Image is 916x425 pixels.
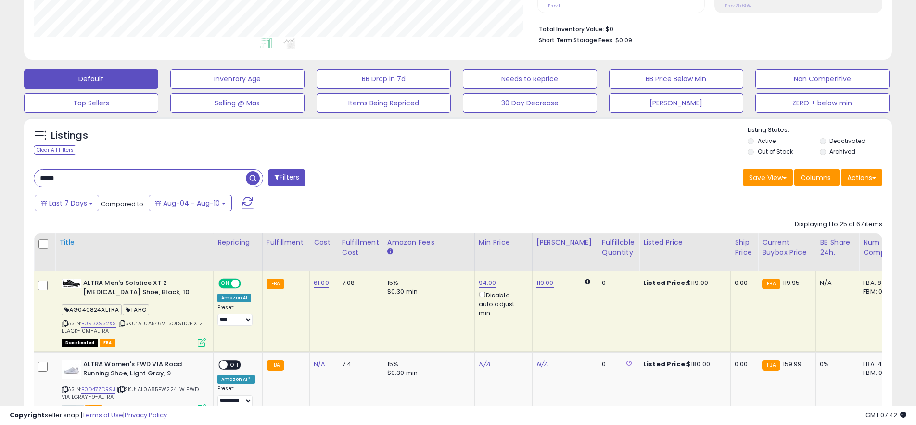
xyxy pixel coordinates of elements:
span: FBA [100,339,116,347]
a: B0D47ZDR9J [81,386,115,394]
span: Aug-04 - Aug-10 [163,198,220,208]
span: OFF [240,280,255,288]
small: FBA [762,279,780,289]
label: Deactivated [829,137,865,145]
div: FBM: 0 [863,287,895,296]
small: FBA [267,360,284,371]
span: Last 7 Days [49,198,87,208]
div: Clear All Filters [34,145,76,155]
span: 159.99 [783,360,802,369]
a: N/A [536,360,548,369]
button: 30 Day Decrease [463,93,597,113]
li: $0 [539,23,876,34]
small: FBA [762,360,780,371]
button: Inventory Age [170,69,305,89]
div: Displaying 1 to 25 of 67 items [795,220,882,229]
a: Terms of Use [82,411,123,420]
div: Current Buybox Price [762,237,812,258]
button: Aug-04 - Aug-10 [149,195,232,211]
span: ON [219,280,231,288]
button: Actions [841,169,882,186]
span: Columns [801,173,831,182]
div: Cost [314,237,334,247]
small: FBA [267,279,284,289]
div: Fulfillment Cost [342,237,379,258]
div: 0 [602,360,632,369]
button: ZERO + below min [755,93,890,113]
div: Fulfillment [267,237,305,247]
div: Disable auto adjust min [479,290,525,318]
div: Title [59,237,209,247]
div: [PERSON_NAME] [536,237,594,247]
div: 7.4 [342,360,376,369]
a: Privacy Policy [125,411,167,420]
small: Amazon Fees. [387,247,393,256]
div: 0 [602,279,632,287]
button: BB Price Below Min [609,69,743,89]
button: [PERSON_NAME] [609,93,743,113]
button: Save View [743,169,793,186]
button: Top Sellers [24,93,158,113]
a: 119.00 [536,278,554,288]
button: Selling @ Max [170,93,305,113]
div: Fulfillable Quantity [602,237,635,258]
b: ALTRA Women's FWD VIA Road Running Shoe, Light Gray, 9 [83,360,200,380]
div: Repricing [217,237,258,247]
div: Amazon AI * [217,375,255,384]
div: 15% [387,279,467,287]
div: BB Share 24h. [820,237,855,258]
p: Listing States: [748,126,892,135]
b: Total Inventory Value: [539,25,604,33]
div: Min Price [479,237,528,247]
small: Prev: 25.65% [725,3,751,9]
button: Last 7 Days [35,195,99,211]
span: | SKU: AL0A546V-SOLSTICE XT2-BLACK-10M-ALTRA [62,320,206,334]
div: $119.00 [643,279,723,287]
div: Amazon Fees [387,237,471,247]
div: $0.30 min [387,369,467,377]
div: 7.08 [342,279,376,287]
button: Filters [268,169,305,186]
button: Columns [794,169,840,186]
span: Compared to: [101,199,145,208]
img: 31HLDgZjOeL._SL40_.jpg [62,360,81,379]
span: AG040824ALTRA [62,304,122,315]
div: 0% [820,360,852,369]
b: Short Term Storage Fees: [539,36,614,44]
div: 0.00 [735,279,751,287]
span: 119.95 [783,278,800,287]
div: $180.00 [643,360,723,369]
div: FBA: 4 [863,360,895,369]
b: Listed Price: [643,278,687,287]
button: Items Being Repriced [317,93,451,113]
label: Active [758,137,776,145]
span: OFF [228,361,243,369]
div: FBA: 8 [863,279,895,287]
label: Archived [829,147,855,155]
div: seller snap | | [10,411,167,420]
div: FBM: 0 [863,369,895,377]
small: Prev: 1 [548,3,560,9]
div: Preset: [217,386,255,407]
span: TAHO [123,304,149,315]
div: Listed Price [643,237,726,247]
a: 61.00 [314,278,329,288]
div: ASIN: [62,279,206,346]
div: Amazon AI [217,294,251,302]
div: Ship Price [735,237,754,258]
button: Default [24,69,158,89]
div: Num of Comp. [863,237,898,258]
div: Preset: [217,304,255,326]
button: BB Drop in 7d [317,69,451,89]
div: 15% [387,360,467,369]
a: N/A [314,360,325,369]
div: $0.30 min [387,287,467,296]
h5: Listings [51,129,88,142]
button: Non Competitive [755,69,890,89]
strong: Copyright [10,411,45,420]
div: N/A [820,279,852,287]
button: Needs to Reprice [463,69,597,89]
a: N/A [479,360,490,369]
div: ASIN: [62,360,206,412]
span: | SKU: AL0A85PW224-W FWD VIA LGRAY-9-ALTRA [62,386,199,400]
